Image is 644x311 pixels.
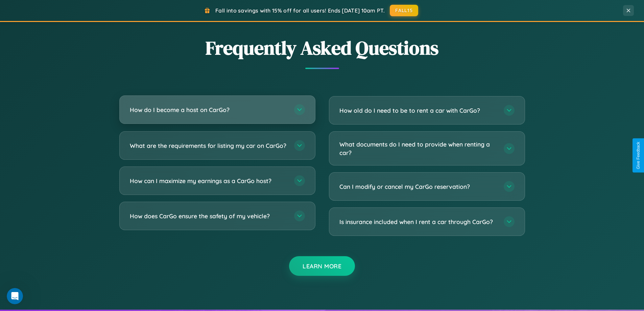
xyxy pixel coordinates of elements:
h3: How old do I need to be to rent a car with CarGo? [339,106,497,115]
h3: Can I modify or cancel my CarGo reservation? [339,182,497,191]
h2: Frequently Asked Questions [119,35,525,61]
h3: How can I maximize my earnings as a CarGo host? [130,177,287,185]
h3: What documents do I need to provide when renting a car? [339,140,497,157]
iframe: Intercom live chat [7,288,23,304]
h3: What are the requirements for listing my car on CarGo? [130,141,287,150]
button: FALL15 [390,5,418,16]
button: Learn More [289,256,355,276]
h3: Is insurance included when I rent a car through CarGo? [339,218,497,226]
h3: How does CarGo ensure the safety of my vehicle? [130,212,287,220]
div: Give Feedback [636,142,641,169]
h3: How do I become a host on CarGo? [130,106,287,114]
span: Fall into savings with 15% off for all users! Ends [DATE] 10am PT. [215,7,385,14]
